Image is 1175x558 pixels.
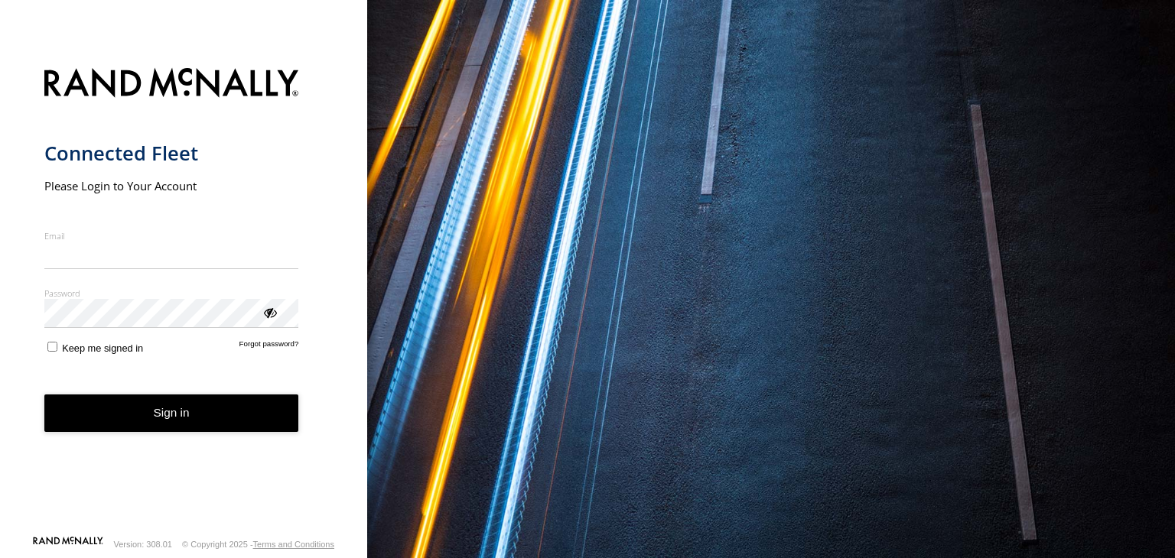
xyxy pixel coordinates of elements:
[47,342,57,352] input: Keep me signed in
[44,141,299,166] h1: Connected Fleet
[44,230,299,242] label: Email
[62,342,143,354] span: Keep me signed in
[33,537,103,552] a: Visit our Website
[44,394,299,432] button: Sign in
[44,65,299,104] img: Rand McNally
[44,178,299,193] h2: Please Login to Your Account
[239,339,299,354] a: Forgot password?
[44,59,324,535] form: main
[114,540,172,549] div: Version: 308.01
[44,287,299,299] label: Password
[262,304,277,320] div: ViewPassword
[182,540,334,549] div: © Copyright 2025 -
[253,540,334,549] a: Terms and Conditions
